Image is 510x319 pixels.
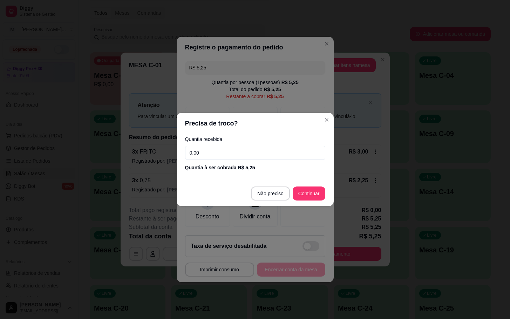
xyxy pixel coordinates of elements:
button: Close [321,114,332,125]
button: Não preciso [251,186,290,201]
label: Quantia recebida [185,137,325,142]
button: Continuar [293,186,325,201]
header: Precisa de troco? [177,113,334,134]
div: Quantia à ser cobrada R$ 5,25 [185,164,325,171]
